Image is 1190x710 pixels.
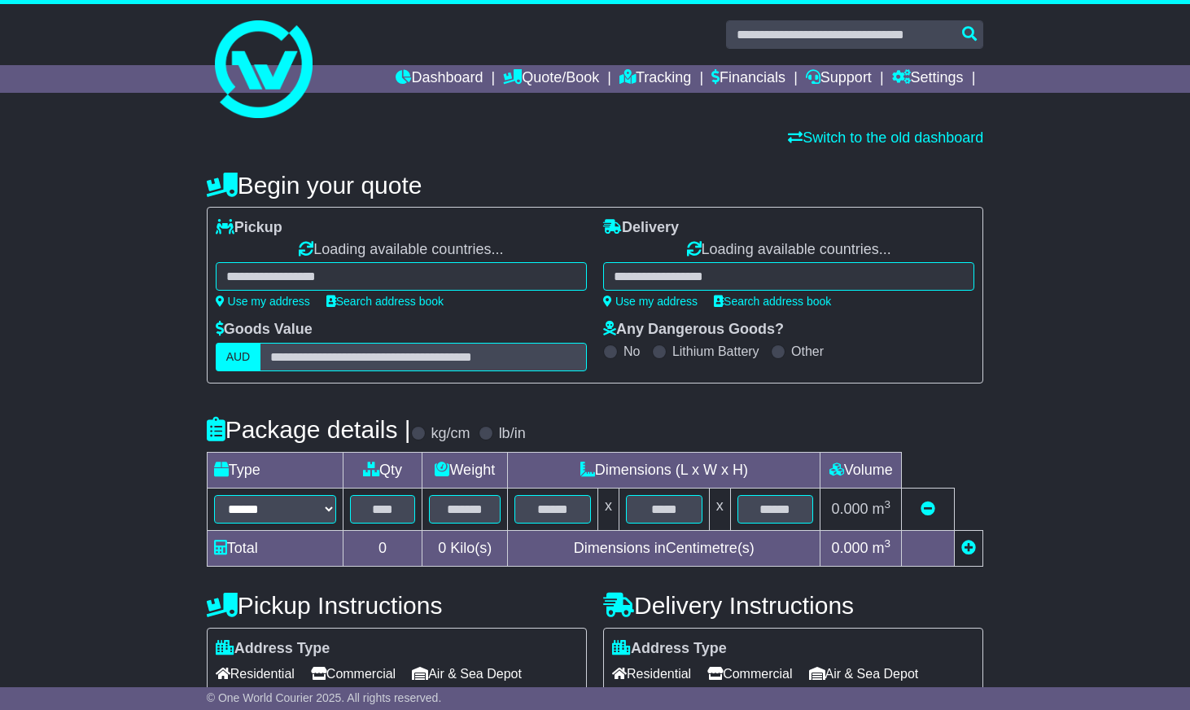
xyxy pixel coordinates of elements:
label: No [623,344,640,359]
a: Search address book [714,295,831,308]
a: Financials [711,65,785,93]
div: Loading available countries... [603,241,974,259]
a: Tracking [619,65,691,93]
label: lb/in [499,425,526,443]
div: Loading available countries... [216,241,587,259]
td: x [709,488,730,530]
sup: 3 [885,498,891,511]
a: Quote/Book [503,65,599,93]
span: Air & Sea Depot [809,661,919,686]
span: m [873,540,891,556]
td: Type [207,452,343,488]
span: Commercial [707,661,792,686]
span: 0.000 [832,540,868,556]
a: Remove this item [921,501,935,517]
a: Use my address [216,295,310,308]
a: Switch to the old dashboard [788,129,983,146]
a: Settings [892,65,964,93]
span: Air & Sea Depot [412,661,522,686]
span: Residential [612,661,691,686]
sup: 3 [885,537,891,550]
span: 0 [438,540,446,556]
span: 0.000 [832,501,868,517]
a: Support [806,65,872,93]
td: Volume [820,452,902,488]
span: © One World Courier 2025. All rights reserved. [207,691,442,704]
label: Any Dangerous Goods? [603,321,784,339]
a: Dashboard [396,65,483,93]
h4: Pickup Instructions [207,592,587,619]
label: Address Type [216,640,330,658]
label: AUD [216,343,261,371]
a: Search address book [326,295,444,308]
label: Goods Value [216,321,313,339]
td: Weight [422,452,508,488]
span: Commercial [311,661,396,686]
td: 0 [343,530,422,566]
a: Add new item [961,540,976,556]
h4: Package details | [207,416,411,443]
td: Qty [343,452,422,488]
td: Dimensions in Centimetre(s) [508,530,820,566]
label: kg/cm [431,425,470,443]
td: Total [207,530,343,566]
label: Address Type [612,640,727,658]
td: Kilo(s) [422,530,508,566]
h4: Begin your quote [207,172,984,199]
label: Delivery [603,219,679,237]
td: Dimensions (L x W x H) [508,452,820,488]
span: Residential [216,661,295,686]
label: Pickup [216,219,282,237]
td: x [598,488,619,530]
label: Lithium Battery [672,344,759,359]
h4: Delivery Instructions [603,592,983,619]
label: Other [791,344,824,359]
a: Use my address [603,295,698,308]
span: m [873,501,891,517]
